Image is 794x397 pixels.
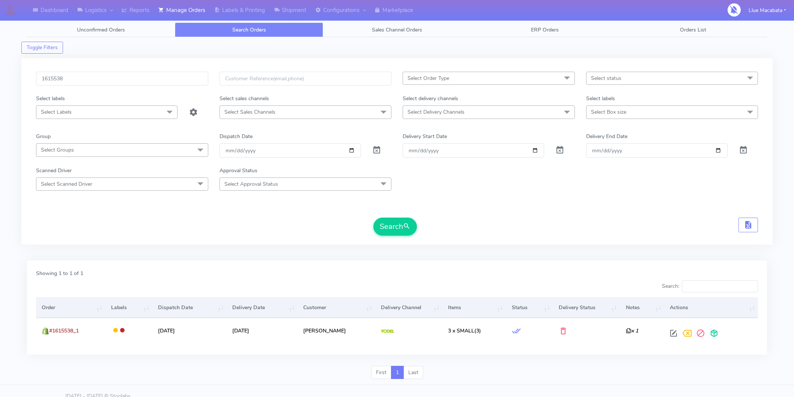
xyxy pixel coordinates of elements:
[42,327,49,335] img: shopify.png
[373,218,417,236] button: Search
[375,298,442,318] th: Delivery Channel: activate to sort column ascending
[36,95,65,102] label: Select labels
[448,327,474,334] span: 3 x SMALL
[372,26,422,33] span: Sales Channel Orders
[220,167,257,174] label: Approval Status
[620,298,665,318] th: Notes: activate to sort column ascending
[77,26,125,33] span: Unconfirmed Orders
[680,26,706,33] span: Orders List
[408,108,465,116] span: Select Delivery Channels
[408,75,449,82] span: Select Order Type
[664,298,758,318] th: Actions: activate to sort column ascending
[49,327,79,334] span: #1615538_1
[41,180,92,188] span: Select Scanned Driver
[224,108,275,116] span: Select Sales Channels
[591,108,626,116] span: Select Box size
[442,298,506,318] th: Items: activate to sort column ascending
[36,72,208,86] input: Order Id
[27,23,767,37] ul: Tabs
[220,72,392,86] input: Customer Reference(email,phone)
[41,146,74,153] span: Select Groups
[21,42,63,54] button: Toggle Filters
[227,318,298,343] td: [DATE]
[403,95,458,102] label: Select delivery channels
[662,280,758,292] label: Search:
[591,75,621,82] span: Select status
[743,3,792,18] button: Llue Macabata
[298,298,375,318] th: Customer: activate to sort column ascending
[391,366,404,379] a: 1
[41,108,72,116] span: Select Labels
[232,26,266,33] span: Search Orders
[36,132,51,140] label: Group
[531,26,559,33] span: ERP Orders
[506,298,553,318] th: Status: activate to sort column ascending
[36,269,83,277] label: Showing 1 to 1 of 1
[381,329,394,333] img: Yodel
[553,298,620,318] th: Delivery Status: activate to sort column ascending
[224,180,278,188] span: Select Approval Status
[152,318,227,343] td: [DATE]
[586,95,615,102] label: Select labels
[586,132,627,140] label: Delivery End Date
[152,298,227,318] th: Dispatch Date: activate to sort column ascending
[220,132,253,140] label: Dispatch Date
[36,167,72,174] label: Scanned Driver
[36,298,105,318] th: Order: activate to sort column ascending
[682,280,758,292] input: Search:
[448,327,481,334] span: (3)
[105,298,152,318] th: Labels: activate to sort column ascending
[298,318,375,343] td: [PERSON_NAME]
[626,327,638,334] i: x 1
[403,132,447,140] label: Delivery Start Date
[227,298,298,318] th: Delivery Date: activate to sort column ascending
[220,95,269,102] label: Select sales channels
